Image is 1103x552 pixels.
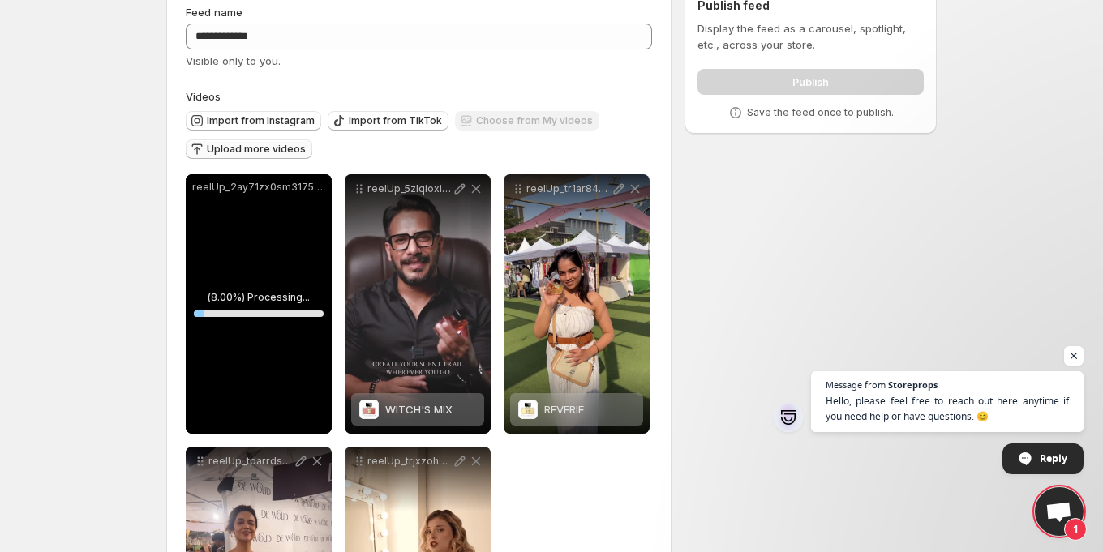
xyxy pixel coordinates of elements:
[526,182,611,195] p: reelUp_tr1ar845kk1753523758451_original
[697,20,924,53] p: Display the feed as a carousel, spotlight, etc., across your store.
[826,380,886,389] span: Message from
[1040,444,1067,473] span: Reply
[826,393,1069,424] span: Hello, please feel free to reach out here anytime if you need help or have questions. 😊
[186,139,312,159] button: Upload more videos
[186,174,332,434] div: reelUp_2ay71zx0sm31753523391720_original(8.00%) Processing...8%
[367,182,452,195] p: reelUp_5zlqioxivpj1755251507371_medium
[186,6,242,19] span: Feed name
[207,143,306,156] span: Upload more videos
[207,114,315,127] span: Import from Instagram
[192,181,325,194] p: reelUp_2ay71zx0sm31753523391720_original
[1064,518,1087,541] span: 1
[208,455,293,468] p: reelUp_tparrdsjzpj1753523758451_original
[544,403,584,416] span: REVERIE
[747,106,894,119] p: Save the feed once to publish.
[186,54,281,67] span: Visible only to you.
[345,174,491,434] div: reelUp_5zlqioxivpj1755251507371_mediumWITCH'S MIXWITCH'S MIX
[888,380,938,389] span: Storeprops
[1035,487,1084,536] a: Open chat
[518,400,538,419] img: REVERIE
[186,90,221,103] span: Videos
[385,403,453,416] span: WITCH'S MIX
[367,455,452,468] p: reelUp_trjxzohd0ae1753523391720_original
[186,111,321,131] button: Import from Instagram
[359,400,379,419] img: WITCH'S MIX
[328,111,448,131] button: Import from TikTok
[504,174,650,434] div: reelUp_tr1ar845kk1753523758451_originalREVERIEREVERIE
[349,114,442,127] span: Import from TikTok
